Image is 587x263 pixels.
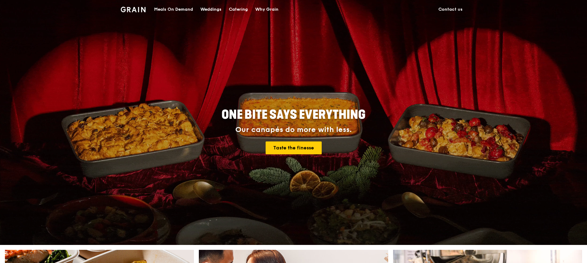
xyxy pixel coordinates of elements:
a: Taste the finesse [266,141,322,154]
img: Grain [121,7,146,12]
div: Catering [229,0,248,19]
div: Meals On Demand [154,0,193,19]
span: ONE BITE SAYS EVERYTHING [222,107,365,122]
div: Weddings [200,0,222,19]
a: Weddings [197,0,225,19]
div: Why Grain [255,0,278,19]
div: Our canapés do more with less. [183,126,404,134]
a: Catering [225,0,252,19]
a: Why Grain [252,0,282,19]
a: Contact us [435,0,466,19]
